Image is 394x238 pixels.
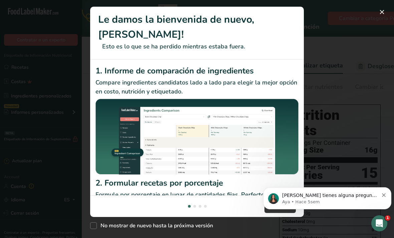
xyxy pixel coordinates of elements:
span: 1 [385,215,390,221]
h2: 2. Formular recetas por porcentaje [95,177,299,189]
iframe: Intercom live chat [371,215,387,231]
p: Esto es lo que se ha perdido mientras estaba fuera. [98,42,296,51]
h1: Le damos la bienvenida de nuevo, [PERSON_NAME]! [98,12,296,42]
img: Informe de comparación de ingredientes [95,99,299,175]
h2: 1. Informe de comparación de ingredientes [95,65,299,77]
p: Formule por porcentaje en lugar de cantidades fijas. Perfecto para escalar y mantener las fórmula... [95,190,299,208]
iframe: Intercom notifications mensaje [260,173,394,220]
p: Compare ingredientes candidatos lado a lado para elegir la mejor opción en costo, nutrición y eti... [95,78,299,96]
span: No mostrar de nuevo hasta la próxima versión [97,222,213,229]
